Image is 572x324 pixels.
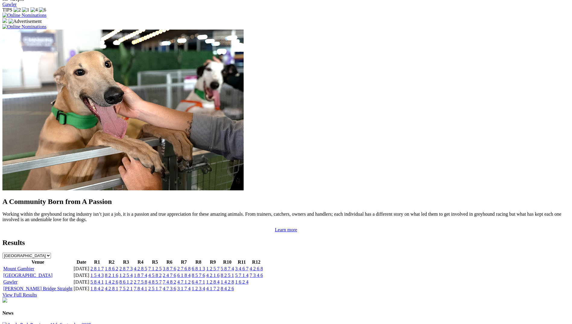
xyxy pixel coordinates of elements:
[119,273,133,278] a: 1 2 5 4
[177,259,191,265] th: R7
[3,273,52,278] a: [GEOGRAPHIC_DATA]
[73,259,90,265] th: Date
[177,286,191,291] a: 3 1 7 4
[134,286,147,291] a: 7 8 4 1
[235,259,249,265] th: R11
[105,259,119,265] th: R2
[163,273,176,278] a: 2 4 7 6
[73,279,90,285] td: [DATE]
[220,259,234,265] th: R10
[148,279,162,284] a: 4 8 5 7
[105,266,118,271] a: 1 8 6 2
[90,266,104,271] a: 2 8 1 7
[235,279,248,284] a: 1 6 2 4
[2,198,570,206] h2: A Community Born from A Passion
[2,7,12,12] span: TIPS
[221,266,234,271] a: 5 8 7 4
[206,259,220,265] th: R9
[119,266,133,271] a: 2 8 7 3
[235,273,248,278] a: 5 7 1 4
[177,273,191,278] a: 6 1 8 4
[134,279,147,284] a: 2 7 5 8
[134,259,147,265] th: R4
[177,279,191,284] a: 4 7 1 2
[134,273,147,278] a: 1 8 7 4
[148,286,162,291] a: 2 5 1 7
[192,279,205,284] a: 6 4 7 1
[73,286,90,292] td: [DATE]
[2,2,17,7] a: Gawler
[90,286,104,291] a: 1 8 4 2
[192,286,205,291] a: 1 2 3 4
[163,266,176,271] a: 3 8 7 6
[105,286,118,291] a: 4 2 8 1
[90,279,104,284] a: 5 8 4 1
[73,272,90,278] td: [DATE]
[221,286,234,291] a: 8 4 2 6
[105,273,118,278] a: 8 2 1 6
[90,259,104,265] th: R1
[163,279,176,284] a: 7 4 8 2
[206,266,220,271] a: 1 2 5 7
[22,7,29,13] img: 1
[3,286,72,291] a: [PERSON_NAME] Bridge Straight
[134,266,147,271] a: 4 2 8 5
[105,279,118,284] a: 1 4 2 6
[3,279,17,284] a: Gawler
[2,18,7,23] img: 15187_Greyhounds_GreysPlayCentral_Resize_SA_WebsiteBanner_300x115_2025.jpg
[2,292,37,297] a: View Full Results
[2,24,46,30] img: Online Nominations
[221,279,234,284] a: 1 4 2 8
[221,273,234,278] a: 8 2 5 1
[192,273,205,278] a: 8 5 7 6
[148,266,162,271] a: 7 1 2 5
[14,7,21,13] img: 2
[119,259,133,265] th: R3
[206,279,220,284] a: 1 2 8 4
[192,266,205,271] a: 6 8 1 3
[39,7,46,13] img: 6
[163,286,176,291] a: 4 7 3 6
[3,259,73,265] th: Venue
[148,273,162,278] a: 4 5 8 2
[191,259,205,265] th: R8
[2,211,570,222] p: Working within the greyhound racing industry isn’t just a job, it is a passion and true appreciat...
[250,266,263,271] a: 4 2 6 8
[119,279,133,284] a: 8 6 1 2
[2,239,570,247] h2: Results
[2,30,244,190] img: Westy_Cropped.jpg
[250,273,263,278] a: 7 3 4 6
[90,273,104,278] a: 1 5 4 3
[2,298,7,303] img: chasers_homepage.jpg
[73,266,90,272] td: [DATE]
[206,273,220,278] a: 4 2 1 6
[163,259,176,265] th: R6
[2,310,570,316] h4: News
[8,19,42,24] img: Advertisement
[3,266,34,271] a: Mount Gambier
[275,227,297,232] a: Learn more
[148,259,162,265] th: R5
[119,286,133,291] a: 7 5 2 1
[177,266,191,271] a: 2 7 6 8
[2,13,46,18] img: Online Nominations
[30,7,38,13] img: 4
[206,286,220,291] a: 4 1 7 2
[235,266,248,271] a: 3 4 6 7
[249,259,263,265] th: R12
